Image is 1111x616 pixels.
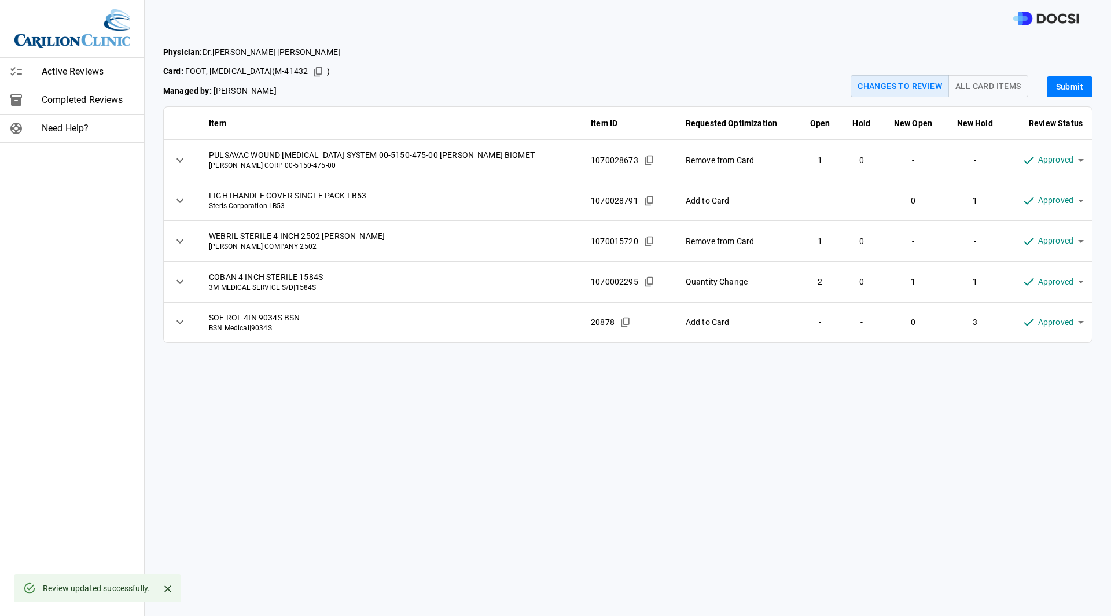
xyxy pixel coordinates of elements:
td: 2 [799,261,841,302]
button: Copied! [641,273,658,290]
span: Need Help? [42,121,135,135]
td: Quantity Change [676,261,799,302]
img: DOCSI Logo [1013,12,1079,26]
td: - [944,140,1005,180]
button: Copied! [310,63,327,80]
td: - [881,140,944,180]
strong: Hold [852,119,870,128]
span: WEBRIL STERILE 4 INCH 2502 [PERSON_NAME] [209,230,572,242]
button: Changes to Review [851,75,949,97]
button: Close [159,580,176,597]
strong: New Hold [957,119,993,128]
td: Add to Card [676,302,799,342]
strong: Item ID [591,119,617,128]
strong: Managed by: [163,86,212,95]
span: [PERSON_NAME] CORP | 00-5150-475-00 [209,161,572,171]
span: Dr. [PERSON_NAME] [PERSON_NAME] [163,46,340,58]
span: Approved [1038,316,1073,329]
span: 3M MEDICAL SERVICE S/D | 1584S [209,283,572,293]
td: - [799,302,841,342]
span: PULSAVAC WOUND [MEDICAL_DATA] SYSTEM 00-5150-475-00 [PERSON_NAME] BIOMET [209,149,572,161]
span: Completed Reviews [42,93,135,107]
span: 1070028673 [591,154,638,166]
td: 0 [841,221,881,261]
td: 1 [881,261,944,302]
td: - [881,221,944,261]
span: FOOT, [MEDICAL_DATA] ( M-41432 ) [163,63,340,80]
span: Approved [1038,194,1073,207]
td: Add to Card [676,180,799,221]
td: 1 [799,140,841,180]
td: - [799,180,841,221]
button: Submit [1047,76,1092,98]
td: - [841,302,881,342]
td: 0 [881,302,944,342]
span: SOF ROL 4IN 9034S BSN [209,312,572,323]
span: Steris Corporation | LB53 [209,201,572,211]
span: [PERSON_NAME] [163,85,340,97]
span: 1070002295 [591,276,638,287]
td: 3 [944,302,1005,342]
td: Remove from Card [676,221,799,261]
strong: Requested Optimization [686,119,777,128]
button: Copied! [617,313,634,331]
strong: New Open [894,119,932,128]
td: - [944,221,1005,261]
span: Approved [1038,153,1073,167]
button: All Card Items [948,75,1028,97]
span: 1070015720 [591,235,638,247]
button: Copied! [641,233,658,250]
button: Copied! [641,152,658,169]
td: - [841,180,881,221]
td: 0 [841,140,881,180]
span: 20878 [591,316,615,328]
span: [PERSON_NAME] COMPANY | 2502 [209,242,572,252]
button: Copied! [641,192,658,209]
span: BSN Medical | 9034S [209,323,572,333]
td: 1 [799,221,841,261]
div: Review updated successfully. [43,578,150,599]
td: 0 [841,261,881,302]
strong: Open [810,119,830,128]
span: Approved [1038,275,1073,289]
strong: Review Status [1029,119,1083,128]
td: 0 [881,180,944,221]
td: 1 [944,180,1005,221]
span: Active Reviews [42,65,135,79]
span: LIGHTHANDLE COVER SINGLE PACK LB53 [209,190,572,201]
img: Site Logo [14,9,130,48]
strong: Physician: [163,47,203,57]
span: COBAN 4 INCH STERILE 1584S [209,271,572,283]
span: Approved [1038,234,1073,248]
td: 1 [944,261,1005,302]
span: 1070028791 [591,195,638,206]
td: Remove from Card [676,140,799,180]
strong: Card: [163,67,183,76]
strong: Item [209,119,226,128]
